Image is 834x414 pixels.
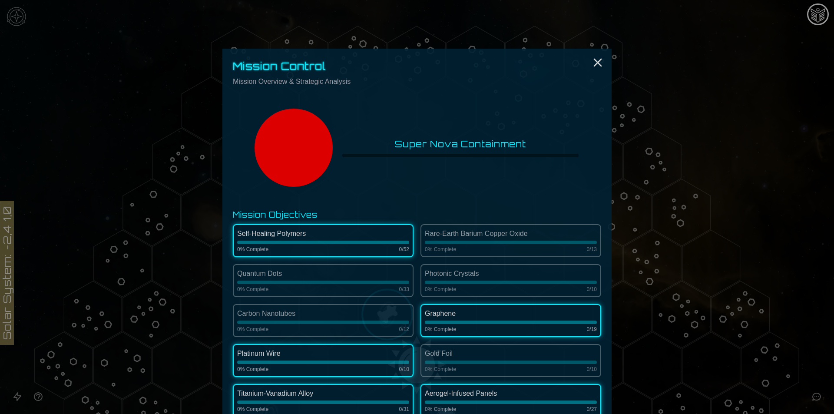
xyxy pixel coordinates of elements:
[233,76,601,87] h3: Mission Overview & Strategic Analysis
[399,406,409,413] p: 0 / 31
[591,56,605,70] button: Close
[425,229,597,239] div: Rare-Earth Barium Copper Oxide
[425,308,597,319] div: Graphene
[425,286,456,293] p: 0 % Complete
[425,268,597,279] div: Photonic Crystals
[425,348,597,359] div: Gold Foil
[395,138,526,150] h3: Super Nova Containment
[399,286,409,293] p: 0 / 33
[587,326,597,333] p: 0 / 19
[587,366,597,373] p: 0 / 10
[587,406,597,413] p: 0 / 27
[237,246,268,253] p: 0 % Complete
[237,348,409,359] div: Platinum Wire
[399,366,409,373] p: 0 / 10
[425,366,456,373] p: 0 % Complete
[233,59,601,73] h2: Mission Control
[237,406,268,413] p: 0 % Complete
[233,209,601,221] h3: Mission Objectives
[587,286,597,293] p: 0 / 10
[237,366,268,373] p: 0 % Complete
[425,406,456,413] p: 0 % Complete
[399,326,409,333] p: 0 / 12
[237,268,409,279] div: Quantum Dots
[399,246,409,253] p: 0 / 52
[587,246,597,253] p: 0 / 13
[425,246,456,253] p: 0 % Complete
[237,326,268,333] p: 0 % Complete
[237,388,409,399] div: Titanium-Vanadium Alloy
[425,388,597,399] div: Aerogel-Infused Panels
[425,326,456,333] p: 0 % Complete
[237,286,268,293] p: 0 % Complete
[237,308,409,319] div: Carbon Nanotubes
[237,229,409,239] div: Self-Healing Polymers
